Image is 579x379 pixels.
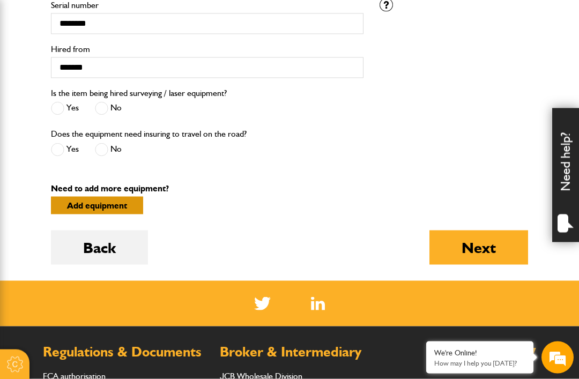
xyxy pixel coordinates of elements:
[51,102,79,115] label: Yes
[51,143,79,157] label: Yes
[51,89,227,98] label: Is the item being hired surveying / laser equipment?
[434,348,525,358] div: We're Online!
[14,162,196,186] input: Enter your phone number
[429,231,528,265] button: Next
[51,130,247,138] label: Does the equipment need insuring to travel on the road?
[552,108,579,242] div: Need help?
[56,60,180,74] div: Chat with us now
[18,60,45,75] img: d_20077148190_company_1631870298795_20077148190
[51,45,363,54] label: Hired from
[14,99,196,123] input: Enter your last name
[146,297,195,311] em: Start Chat
[14,131,196,154] input: Enter your email address
[311,297,325,310] a: LinkedIn
[43,345,204,359] h2: Regulations & Documents
[434,359,525,367] p: How may I help you today?
[51,231,148,265] button: Back
[95,102,122,115] label: No
[51,197,143,214] button: Add equipment
[254,297,271,310] img: Twitter
[95,143,122,157] label: No
[51,184,528,193] p: Need to add more equipment?
[311,297,325,310] img: Linked In
[14,194,196,317] textarea: Type your message and hit 'Enter'
[51,1,363,10] label: Serial number
[220,345,381,359] h2: Broker & Intermediary
[176,5,202,31] div: Minimize live chat window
